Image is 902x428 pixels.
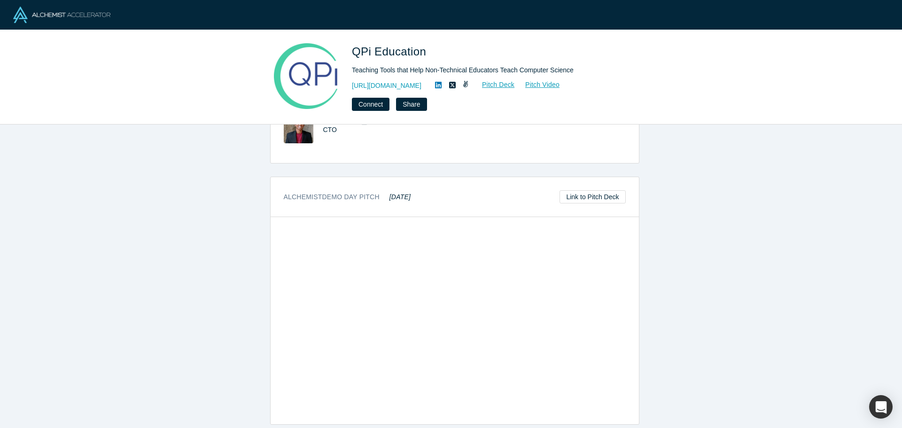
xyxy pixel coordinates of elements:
[352,65,615,75] div: Teaching Tools that Help Non-Technical Educators Teach Computer Science
[273,43,339,109] img: QPi Education's Logo
[271,217,639,424] iframe: QPi Education Alchemist Demo Day 5.16.2019
[284,115,313,143] img: Ashish Dommety's Profile Image
[323,126,337,133] span: CTO
[352,98,389,111] button: Connect
[560,190,625,203] a: Link to Pitch Deck
[389,193,411,201] em: [DATE]
[472,79,515,90] a: Pitch Deck
[515,79,560,90] a: Pitch Video
[352,45,429,58] span: QPi Education
[284,192,411,202] h3: Alchemist Demo Day Pitch
[13,7,110,23] img: Alchemist Logo
[352,81,421,91] a: [URL][DOMAIN_NAME]
[396,98,427,111] button: Share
